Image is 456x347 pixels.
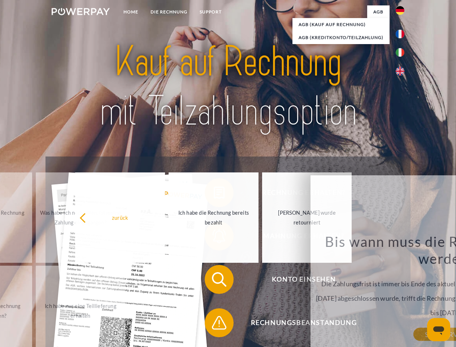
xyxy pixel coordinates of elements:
[292,31,390,44] a: AGB (Kreditkonto/Teilzahlung)
[117,5,144,18] a: Home
[36,172,126,263] a: Was habe ich noch offen, ist meine Zahlung eingegangen?
[40,301,121,321] div: Ich habe nur eine Teillieferung erhalten
[396,67,404,76] img: en
[367,5,390,18] a: agb
[427,318,450,341] iframe: Schaltfläche zum Öffnen des Messaging-Fensters
[396,30,404,38] img: fr
[205,308,392,337] button: Rechnungsbeanstandung
[205,265,392,294] button: Konto einsehen
[210,314,228,332] img: qb_warning.svg
[40,208,121,227] div: Was habe ich noch offen, ist meine Zahlung eingegangen?
[292,18,390,31] a: AGB (Kauf auf Rechnung)
[173,208,254,227] div: Ich habe die Rechnung bereits bezahlt
[144,5,194,18] a: DIE RECHNUNG
[210,270,228,288] img: qb_search.svg
[396,6,404,15] img: de
[266,208,348,227] div: [PERSON_NAME] wurde retourniert
[194,5,228,18] a: SUPPORT
[69,35,387,138] img: title-powerpay_de.svg
[396,48,404,57] img: it
[79,213,161,222] div: zurück
[52,8,110,15] img: logo-powerpay-white.svg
